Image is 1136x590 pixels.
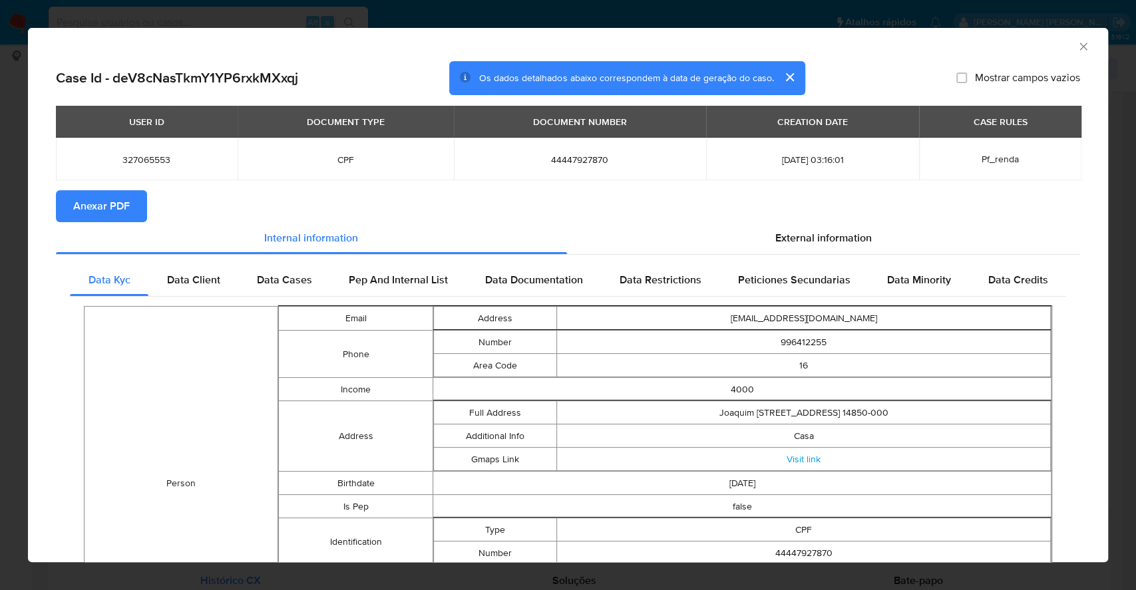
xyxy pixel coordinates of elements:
[787,452,821,466] a: Visit link
[56,222,1080,254] div: Detailed info
[349,272,448,287] span: Pep And Internal List
[278,378,433,401] td: Income
[73,192,130,221] span: Anexar PDF
[257,272,312,287] span: Data Cases
[434,331,557,354] td: Number
[28,28,1108,562] div: closure-recommendation-modal
[557,541,1051,565] td: 44447927870
[278,472,433,495] td: Birthdate
[620,272,701,287] span: Data Restrictions
[167,272,220,287] span: Data Client
[434,401,557,424] td: Full Address
[557,518,1051,541] td: CPF
[278,401,433,472] td: Address
[773,61,805,93] button: cerrar
[557,307,1051,330] td: [EMAIL_ADDRESS][DOMAIN_NAME]
[525,110,635,133] div: DOCUMENT NUMBER
[434,448,557,471] td: Gmaps Link
[479,71,773,84] span: Os dados detalhados abaixo correspondem à data de geração do caso.
[56,190,147,222] button: Anexar PDF
[434,424,557,448] td: Additional Info
[56,69,298,86] h2: Case Id - deV8cNasTkmY1YP6rxkMXxqj
[278,518,433,565] td: Identification
[299,110,393,133] div: DOCUMENT TYPE
[722,154,903,166] span: [DATE] 03:16:01
[72,154,222,166] span: 327065553
[434,518,557,541] td: Type
[982,152,1019,166] span: Pf_renda
[557,401,1051,424] td: Joaquim [STREET_ADDRESS] 14850-000
[557,354,1051,377] td: 16
[70,264,1066,296] div: Detailed internal info
[769,110,856,133] div: CREATION DATE
[433,472,1051,495] td: [DATE]
[738,272,851,287] span: Peticiones Secundarias
[470,154,690,166] span: 44447927870
[775,230,872,245] span: External information
[278,307,433,331] td: Email
[433,495,1051,518] td: false
[965,110,1035,133] div: CASE RULES
[433,378,1051,401] td: 4000
[557,424,1051,448] td: Casa
[1077,40,1089,52] button: Fechar a janela
[988,272,1047,287] span: Data Credits
[434,307,557,330] td: Address
[434,541,557,565] td: Number
[557,331,1051,354] td: 996412255
[264,230,358,245] span: Internal information
[278,495,433,518] td: Is Pep
[254,154,438,166] span: CPF
[121,110,172,133] div: USER ID
[956,73,967,83] input: Mostrar campos vazios
[89,272,130,287] span: Data Kyc
[484,272,582,287] span: Data Documentation
[434,354,557,377] td: Area Code
[975,71,1080,84] span: Mostrar campos vazios
[278,331,433,378] td: Phone
[887,272,951,287] span: Data Minority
